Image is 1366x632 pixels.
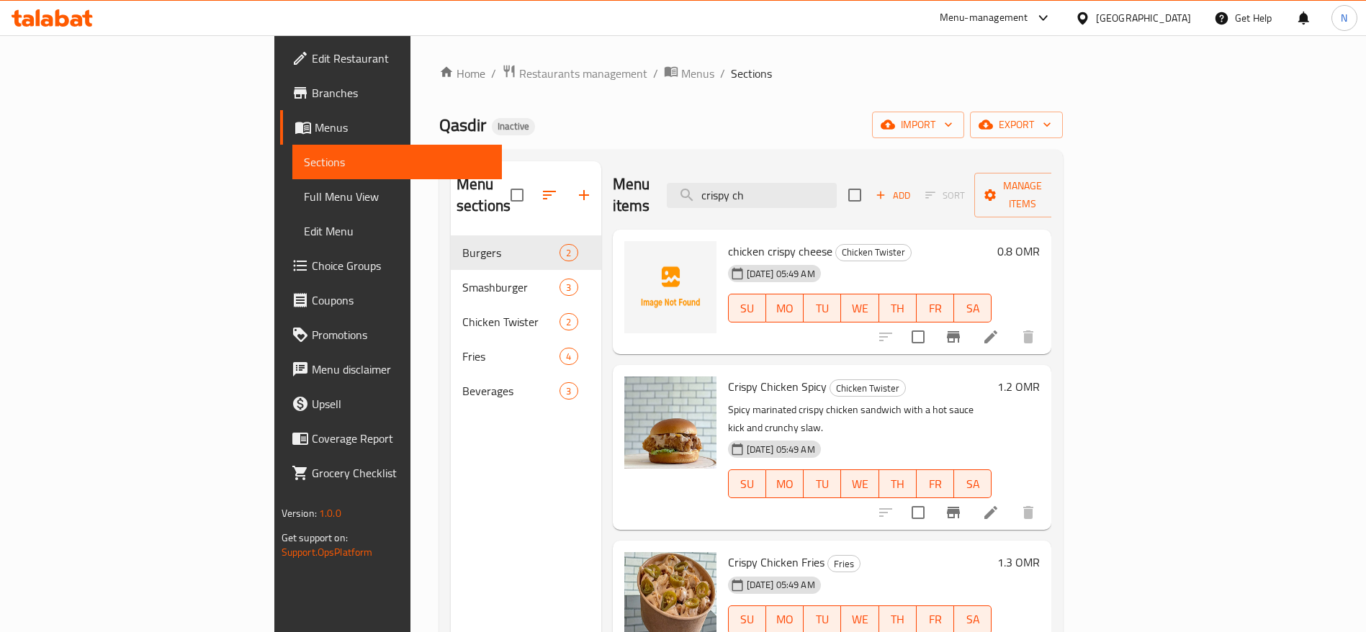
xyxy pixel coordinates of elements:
button: FR [917,469,954,498]
a: Edit menu item [982,504,999,521]
div: Chicken Twister2 [451,304,601,339]
span: WE [847,474,873,495]
div: items [560,313,578,330]
button: Branch-specific-item [936,495,971,530]
button: TH [879,469,917,498]
div: Fries [827,555,861,572]
button: SU [728,469,766,498]
span: Menus [681,65,714,82]
span: Menus [315,119,491,136]
span: Grocery Checklist [312,464,491,482]
button: SA [954,469,992,498]
a: Support.OpsPlatform [282,543,373,561]
span: Inactive [492,120,535,132]
span: TU [809,474,835,495]
span: WE [847,609,873,630]
span: Select section [840,180,870,210]
span: SA [960,298,986,319]
span: SU [734,609,760,630]
div: Chicken Twister [462,313,560,330]
span: Menu disclaimer [312,361,491,378]
span: N [1341,10,1347,26]
span: Chicken Twister [836,244,911,261]
button: Add section [567,178,601,212]
div: Chicken Twister [830,379,906,397]
h6: 1.3 OMR [997,552,1040,572]
input: search [667,183,837,208]
div: [GEOGRAPHIC_DATA] [1096,10,1191,26]
span: Select all sections [502,180,532,210]
span: 2 [560,315,577,329]
span: Edit Menu [304,222,491,240]
span: chicken crispy cheese [728,240,832,262]
span: Add item [870,184,916,207]
div: Burgers [462,244,560,261]
span: Smashburger [462,279,560,296]
a: Promotions [280,317,503,352]
div: Beverages3 [451,374,601,408]
p: Spicy marinated crispy chicken sandwich with a hot sauce kick and crunchy slaw. [728,401,992,437]
span: 2 [560,246,577,260]
span: export [981,116,1051,134]
span: WE [847,298,873,319]
span: Crispy Chicken Fries [728,551,824,573]
span: Coverage Report [312,430,491,447]
a: Menus [280,110,503,145]
span: Sort sections [532,178,567,212]
span: 1.0.0 [319,504,341,523]
span: Manage items [986,177,1059,213]
div: Chicken Twister [835,244,912,261]
span: Select section first [916,184,974,207]
span: Fries [462,348,560,365]
button: Branch-specific-item [936,320,971,354]
span: TH [885,474,911,495]
span: 3 [560,384,577,398]
span: Version: [282,504,317,523]
a: Menu disclaimer [280,352,503,387]
div: Burgers2 [451,235,601,270]
a: Edit Restaurant [280,41,503,76]
span: MO [772,609,798,630]
div: items [560,244,578,261]
button: MO [766,294,804,322]
span: SU [734,474,760,495]
span: Upsell [312,395,491,412]
div: Beverages [462,382,560,399]
span: FR [922,298,948,319]
a: Coupons [280,283,503,317]
button: SA [954,294,992,322]
a: Full Menu View [292,179,503,214]
img: chicken crispy cheese [624,241,716,333]
span: Select to update [903,322,933,352]
div: items [560,348,578,365]
nav: breadcrumb [439,64,1063,83]
a: Upsell [280,387,503,421]
li: / [653,65,658,82]
a: Edit menu item [982,328,999,346]
span: [DATE] 05:49 AM [741,578,821,592]
span: Coupons [312,292,491,309]
span: [DATE] 05:49 AM [741,443,821,456]
div: Menu-management [940,9,1028,27]
span: Promotions [312,326,491,343]
button: TU [804,294,841,322]
button: TH [879,294,917,322]
span: FR [922,474,948,495]
span: Branches [312,84,491,101]
button: WE [841,294,879,322]
li: / [720,65,725,82]
img: Crispy Chicken Spicy [624,376,716,469]
span: SA [960,474,986,495]
span: SU [734,298,760,319]
div: items [560,382,578,399]
span: Fries [828,556,860,572]
span: Select to update [903,497,933,528]
span: Get support on: [282,528,348,547]
div: Inactive [492,118,535,135]
div: Smashburger3 [451,270,601,304]
button: export [970,112,1063,138]
span: Choice Groups [312,257,491,274]
a: Sections [292,145,503,179]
